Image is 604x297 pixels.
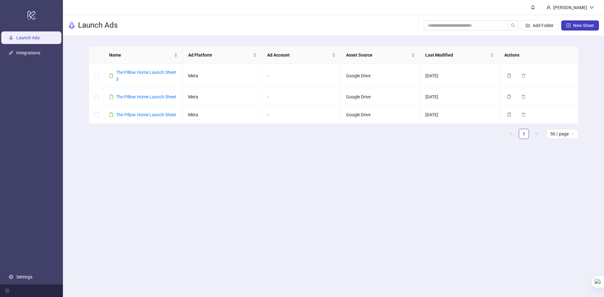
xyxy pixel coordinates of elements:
[506,129,516,139] li: Previous Page
[68,22,75,29] span: rocket
[262,106,341,124] td: -
[341,64,420,88] td: Google Drive
[420,64,499,88] td: [DATE]
[521,74,526,78] span: delete
[262,47,341,64] th: Ad Account
[519,129,528,139] a: 1
[183,106,262,124] td: Meta
[188,52,252,58] span: Ad Platform
[16,35,40,40] a: Launch Ads
[507,95,511,99] span: copy
[521,95,526,99] span: delete
[521,113,526,117] span: delete
[109,113,114,117] span: file
[526,23,530,28] span: folder-add
[5,289,9,293] span: menu-fold
[267,52,331,58] span: Ad Account
[262,88,341,106] td: -
[506,129,516,139] button: left
[16,274,32,279] a: Settings
[507,113,511,117] span: copy
[183,47,262,64] th: Ad Platform
[109,52,173,58] span: Name
[590,5,594,10] span: down
[109,74,114,78] span: file
[116,94,176,99] a: The Pillow Home Launch Sheet
[546,129,578,139] div: Page Size
[499,47,578,64] th: Actions
[531,5,535,9] span: bell
[341,88,420,106] td: Google Drive
[183,64,262,88] td: Meta
[561,20,599,30] button: New Sheet
[16,50,40,55] a: Integrations
[341,47,420,64] th: Asset Source
[573,23,594,28] span: New Sheet
[531,129,541,139] button: right
[183,88,262,106] td: Meta
[546,5,551,10] span: user
[78,20,118,30] h3: Launch Ads
[534,132,538,135] span: right
[533,23,554,28] span: Add Folder
[425,52,489,58] span: Last Modified
[507,74,511,78] span: copy
[511,23,515,28] span: search
[109,95,114,99] span: file
[262,64,341,88] td: -
[509,132,513,135] span: left
[116,112,176,117] a: The Pillow Home Launch Sheet
[531,129,541,139] li: Next Page
[566,23,571,28] span: plus-square
[550,129,574,139] span: 50 / page
[420,47,499,64] th: Last Modified
[521,20,559,30] button: Add Folder
[519,129,529,139] li: 1
[346,52,410,58] span: Asset Source
[420,106,499,124] td: [DATE]
[551,4,590,11] div: [PERSON_NAME]
[420,88,499,106] td: [DATE]
[116,70,176,82] a: The Pillow Home Launch Sheet 3
[341,106,420,124] td: Google Drive
[104,47,183,64] th: Name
